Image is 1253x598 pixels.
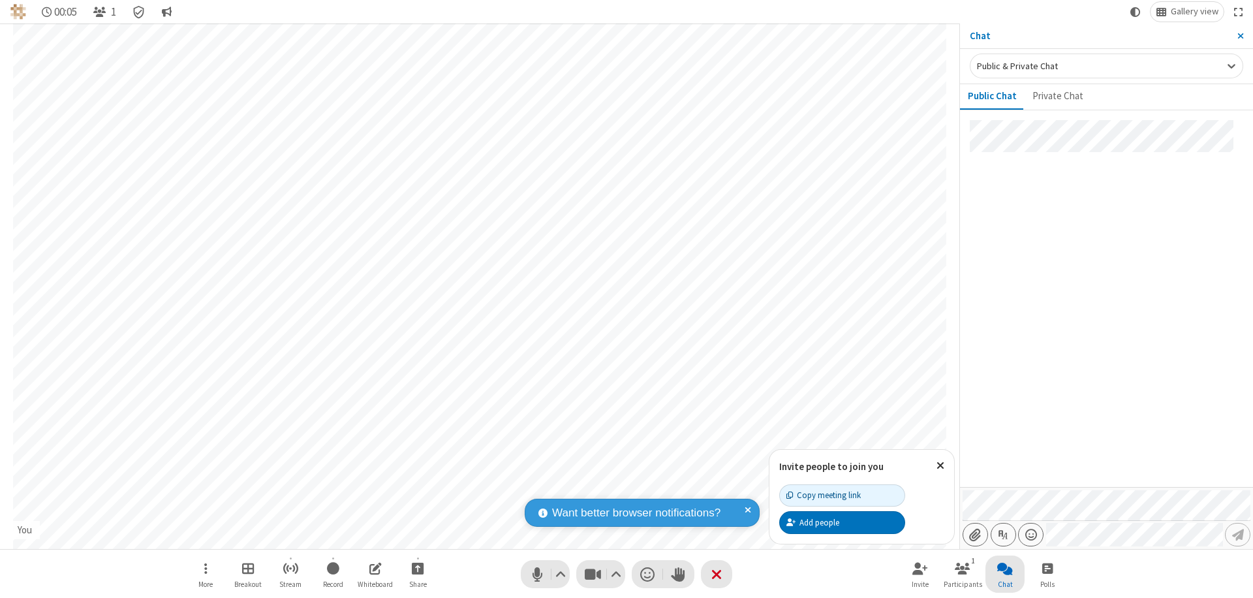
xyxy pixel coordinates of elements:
button: Fullscreen [1229,2,1248,22]
button: Video setting [608,560,625,588]
button: Start sharing [398,556,437,593]
img: QA Selenium DO NOT DELETE OR CHANGE [10,4,26,20]
div: Meeting details Encryption enabled [127,2,151,22]
button: Invite participants (⌘+Shift+I) [901,556,940,593]
button: Close popover [927,450,954,482]
span: Participants [944,580,982,588]
div: Copy meeting link [786,489,861,501]
button: Open menu [186,556,225,593]
div: 1 [968,555,979,567]
button: Using system theme [1125,2,1146,22]
button: Start recording [313,556,352,593]
button: Open menu [1018,523,1044,546]
span: 00:05 [54,6,77,18]
button: Open participant list [943,556,982,593]
p: Chat [970,29,1228,44]
button: Close chat [985,556,1025,593]
button: Show formatting [991,523,1016,546]
button: End or leave meeting [701,560,732,588]
span: Polls [1040,580,1055,588]
button: Open participant list [87,2,121,22]
button: Start streaming [271,556,310,593]
span: Record [323,580,343,588]
span: Share [409,580,427,588]
button: Private Chat [1025,84,1091,109]
button: Conversation [156,2,177,22]
button: Copy meeting link [779,484,905,507]
button: Raise hand [663,560,694,588]
div: Timer [37,2,83,22]
button: Close sidebar [1228,24,1253,48]
div: You [13,523,37,538]
button: Add people [779,511,905,533]
button: Public Chat [960,84,1025,109]
button: Mute (⌘+Shift+A) [521,560,570,588]
span: Chat [998,580,1013,588]
button: Stop video (⌘+Shift+V) [576,560,625,588]
button: Change layout [1151,2,1224,22]
span: 1 [111,6,116,18]
button: Audio settings [552,560,570,588]
span: Stream [279,580,302,588]
span: Breakout [234,580,262,588]
span: More [198,580,213,588]
button: Open poll [1028,556,1067,593]
button: Send a reaction [632,560,663,588]
button: Open shared whiteboard [356,556,395,593]
span: Public & Private Chat [977,60,1058,72]
span: Gallery view [1171,7,1218,17]
span: Invite [912,580,929,588]
button: Manage Breakout Rooms [228,556,268,593]
button: Send message [1225,523,1250,546]
label: Invite people to join you [779,460,884,473]
span: Want better browser notifications? [552,505,720,522]
span: Whiteboard [358,580,393,588]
